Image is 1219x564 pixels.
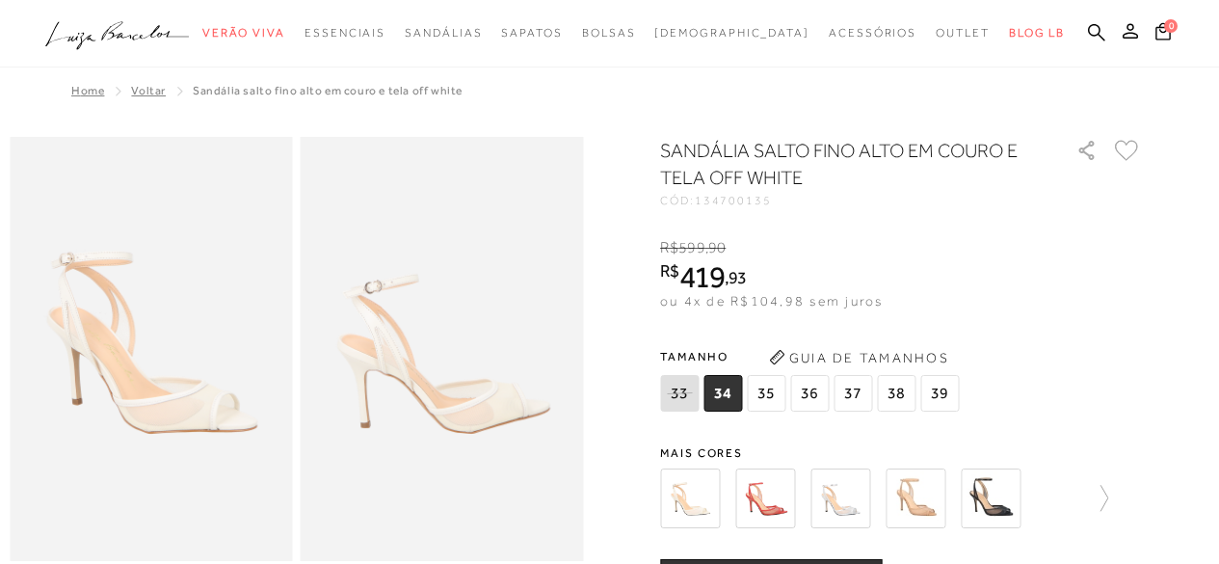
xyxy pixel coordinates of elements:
[660,342,964,371] span: Tamanho
[790,375,829,412] span: 36
[501,26,562,40] span: Sapatos
[729,267,747,287] span: 93
[920,375,959,412] span: 39
[193,84,463,97] span: SANDÁLIA SALTO FINO ALTO EM COURO E TELA OFF WHITE
[660,375,699,412] span: 33
[202,26,285,40] span: Verão Viva
[202,15,285,51] a: noSubCategoriesText
[877,375,915,412] span: 38
[582,15,636,51] a: noSubCategoriesText
[705,239,727,256] i: ,
[660,239,678,256] i: R$
[810,469,870,528] img: SANDÁLIA PEEP TOE EM TELA MESH PRATA E SALTO ALTO FINO
[961,469,1020,528] img: SANDÁLIA SALTO ALTO PEEP TOE MESH PRETO
[660,262,679,280] i: R$
[660,195,1046,206] div: CÓD:
[679,259,725,294] span: 419
[678,239,704,256] span: 599
[936,26,990,40] span: Outlet
[654,26,809,40] span: [DEMOGRAPHIC_DATA]
[829,26,916,40] span: Acessórios
[660,447,1142,459] span: Mais cores
[582,26,636,40] span: Bolsas
[71,84,104,97] a: Home
[703,375,742,412] span: 34
[1164,19,1178,33] span: 0
[501,15,562,51] a: noSubCategoriesText
[660,137,1021,191] h1: SANDÁLIA SALTO FINO ALTO EM COURO E TELA OFF WHITE
[305,15,385,51] a: noSubCategoriesText
[735,469,795,528] img: SANDÁLIA DE SALTO ALTO FINO EM COURO E TELA MESH VERMELHO
[1150,21,1177,47] button: 0
[886,469,945,528] img: SANDÁLIA SALTO ALTO PEEP TOE MESH BEGE
[1009,26,1065,40] span: BLOG LB
[660,293,883,309] span: ou 4x de R$104,98 sem juros
[10,137,293,561] img: image
[301,137,584,561] img: image
[695,194,772,207] span: 134700135
[725,269,747,286] i: ,
[305,26,385,40] span: Essenciais
[708,239,726,256] span: 90
[131,84,166,97] a: Voltar
[936,15,990,51] a: noSubCategoriesText
[747,375,785,412] span: 35
[654,15,809,51] a: noSubCategoriesText
[1009,15,1065,51] a: BLOG LB
[405,15,482,51] a: noSubCategoriesText
[834,375,872,412] span: 37
[405,26,482,40] span: Sandálias
[660,469,720,528] img: SANDÁLIA DE SALTO ALTO FINO EM COURO E TELA MESH OFF WHITE
[829,15,916,51] a: noSubCategoriesText
[762,342,955,373] button: Guia de Tamanhos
